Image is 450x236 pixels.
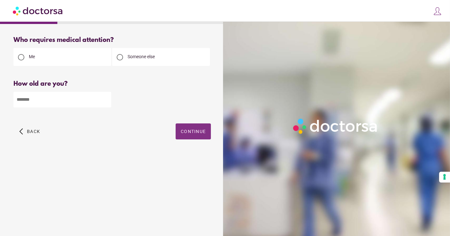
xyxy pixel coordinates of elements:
[439,172,450,183] button: Your consent preferences for tracking technologies
[29,54,35,59] span: Me
[27,129,40,134] span: Back
[433,7,442,16] img: icons8-customer-100.png
[291,116,381,136] img: Logo-Doctorsa-trans-White-partial-flat.png
[128,54,155,59] span: Someone else
[17,123,43,139] button: arrow_back_ios Back
[13,80,211,88] div: How old are you?
[13,4,63,18] img: Doctorsa.com
[176,123,211,139] button: Continue
[13,36,211,44] div: Who requires medical attention?
[181,129,206,134] span: Continue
